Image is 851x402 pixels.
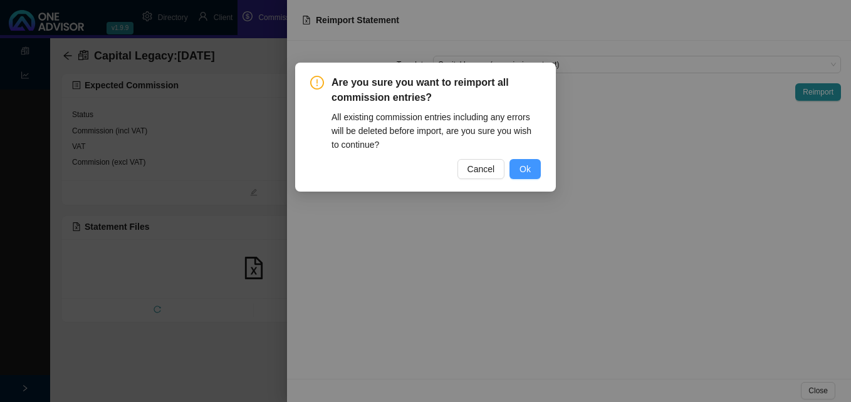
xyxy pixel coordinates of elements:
[332,110,541,152] div: All existing commission entries including any errors will be deleted before import, are you sure ...
[332,75,541,105] span: Are you sure you want to reimport all commission entries?
[519,162,531,176] span: Ok
[467,162,495,176] span: Cancel
[509,159,541,179] button: Ok
[310,76,324,90] span: exclamation-circle
[457,159,505,179] button: Cancel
